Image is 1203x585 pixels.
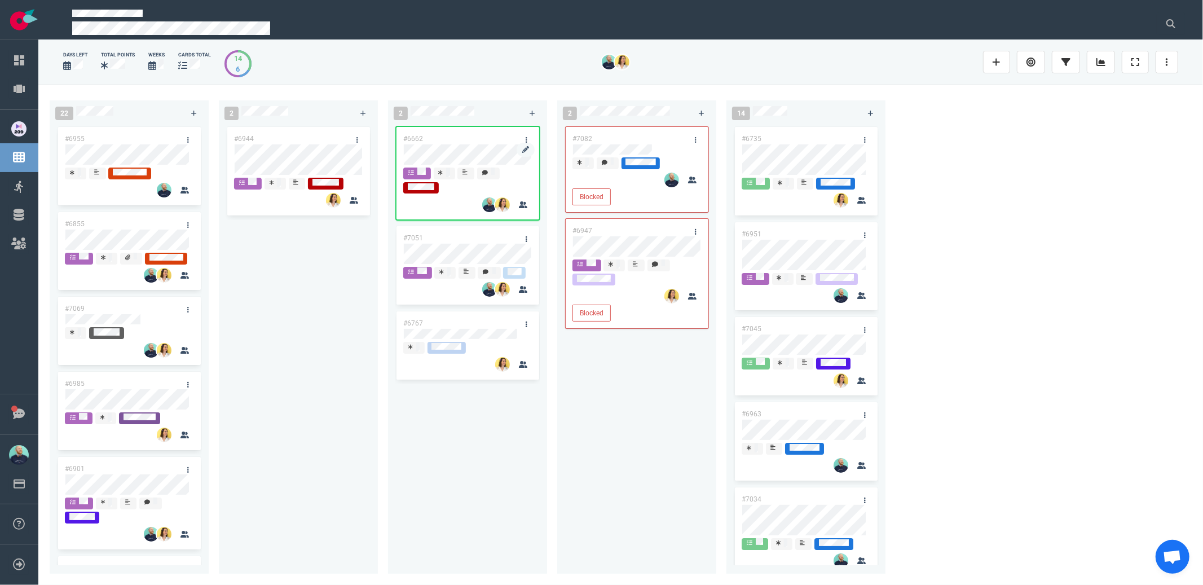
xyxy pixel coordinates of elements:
[495,282,510,297] img: 26
[178,51,211,59] div: cards total
[65,380,85,388] a: #6985
[482,282,497,297] img: 26
[1156,540,1189,574] div: Ouvrir le chat
[394,107,408,120] span: 2
[742,325,761,333] a: #7045
[65,135,85,143] a: #6955
[144,268,158,283] img: 26
[742,135,761,143] a: #6735
[65,465,85,473] a: #6901
[55,107,73,120] span: 22
[834,553,848,568] img: 26
[572,305,611,322] button: Blocked
[834,373,848,388] img: 26
[572,227,592,235] a: #6947
[144,343,158,358] img: 26
[148,51,165,59] div: Weeks
[495,357,510,372] img: 26
[101,51,135,59] div: Total Points
[572,135,592,143] a: #7082
[563,107,577,120] span: 2
[157,343,171,358] img: 26
[326,193,341,208] img: 26
[157,268,171,283] img: 26
[602,55,616,69] img: 26
[834,193,848,208] img: 26
[403,319,423,327] a: #6767
[834,288,848,303] img: 26
[742,495,761,503] a: #7034
[63,51,87,59] div: days left
[572,188,611,205] button: Blocked
[834,458,848,473] img: 26
[157,527,171,542] img: 26
[234,135,254,143] a: #6944
[65,220,85,228] a: #6855
[403,135,423,143] a: #6662
[742,230,761,238] a: #6951
[403,234,423,242] a: #7051
[65,564,85,572] a: #7008
[482,197,497,212] img: 26
[157,428,171,442] img: 26
[157,183,171,197] img: 26
[224,107,239,120] span: 2
[664,289,679,304] img: 26
[742,410,761,418] a: #6963
[615,55,629,69] img: 26
[65,305,85,313] a: #7069
[664,173,679,187] img: 26
[495,197,510,212] img: 26
[732,107,750,120] span: 14
[234,64,242,74] div: 6
[144,527,158,542] img: 26
[234,53,242,64] div: 14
